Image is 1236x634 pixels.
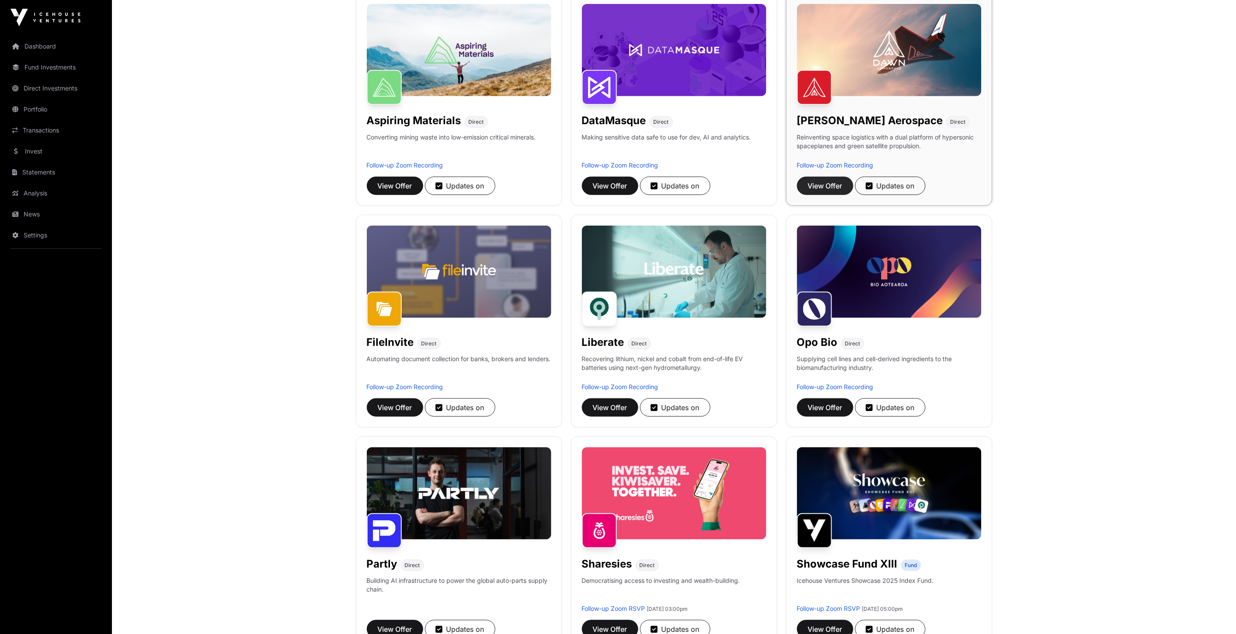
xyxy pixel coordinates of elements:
a: Follow-up Zoom Recording [582,161,658,169]
a: Analysis [7,184,105,203]
h1: Partly [367,557,397,571]
span: [DATE] 05:00pm [862,606,903,612]
h1: [PERSON_NAME] Aerospace [797,114,943,128]
img: Opo-Bio-Banner.jpg [797,226,982,318]
p: Icehouse Ventures Showcase 2025 Index Fund. [797,576,934,585]
h1: Aspiring Materials [367,114,461,128]
img: Liberate-Banner.jpg [582,226,766,318]
img: DataMasque-Banner.jpg [582,4,766,96]
span: Direct [845,340,860,347]
h1: Opo Bio [797,335,838,349]
img: Dawn Aerospace [797,70,832,105]
img: Opo Bio [797,292,832,327]
img: Showcase Fund XIII [797,513,832,548]
button: Updates on [425,398,495,417]
button: Updates on [640,177,710,195]
span: Direct [640,562,655,569]
button: Updates on [855,398,926,417]
p: Automating document collection for banks, brokers and lenders. [367,355,551,383]
button: View Offer [367,398,423,417]
button: View Offer [797,398,853,417]
img: Partly [367,513,402,548]
span: Direct [405,562,420,569]
a: Follow-up Zoom Recording [797,383,874,390]
div: Updates on [866,402,915,413]
button: Updates on [425,177,495,195]
a: Follow-up Zoom RSVP [797,605,860,612]
div: Updates on [436,402,484,413]
img: Sharesies-Banner.jpg [582,447,766,540]
span: View Offer [808,181,843,191]
span: View Offer [378,402,412,413]
span: Direct [951,118,966,125]
img: Partly-Banner.jpg [367,447,551,540]
a: Follow-up Zoom Recording [367,161,443,169]
iframe: Chat Widget [1192,592,1236,634]
a: News [7,205,105,224]
p: Building AI infrastructure to power the global auto-parts supply chain. [367,576,551,604]
button: View Offer [367,177,423,195]
a: Invest [7,142,105,161]
span: View Offer [808,402,843,413]
button: View Offer [582,177,638,195]
h1: Showcase Fund XIII [797,557,898,571]
a: Follow-up Zoom Recording [367,383,443,390]
p: Making sensitive data safe to use for dev, AI and analytics. [582,133,751,161]
img: FileInvite [367,292,402,327]
a: Settings [7,226,105,245]
a: Direct Investments [7,79,105,98]
a: Dashboard [7,37,105,56]
button: Updates on [640,398,710,417]
h1: DataMasque [582,114,646,128]
span: Direct [469,118,484,125]
a: Follow-up Zoom Recording [582,383,658,390]
a: Fund Investments [7,58,105,77]
button: Updates on [855,177,926,195]
img: DataMasque [582,70,617,105]
span: Fund [905,562,917,569]
p: Supplying cell lines and cell-derived ingredients to the biomanufacturing industry. [797,355,982,372]
span: Direct [654,118,669,125]
span: Direct [421,340,437,347]
img: Aspiring-Banner.jpg [367,4,551,96]
div: Updates on [651,402,700,413]
span: View Offer [593,402,627,413]
img: Aspiring Materials [367,70,402,105]
h1: Liberate [582,335,624,349]
a: Follow-up Zoom Recording [797,161,874,169]
img: Sharesies [582,513,617,548]
img: File-Invite-Banner.jpg [367,226,551,318]
p: Democratising access to investing and wealth-building. [582,576,740,604]
p: Recovering lithium, nickel and cobalt from end-of-life EV batteries using next-gen hydrometallurgy. [582,355,766,383]
a: Portfolio [7,100,105,119]
button: View Offer [797,177,853,195]
a: Statements [7,163,105,182]
button: View Offer [582,398,638,417]
p: Converting mining waste into low-emission critical minerals. [367,133,536,161]
img: Liberate [582,292,617,327]
img: Icehouse Ventures Logo [10,9,80,26]
img: Dawn-Banner.jpg [797,4,982,96]
h1: Sharesies [582,557,632,571]
img: Showcase-Fund-Banner-1.jpg [797,447,982,540]
span: [DATE] 03:00pm [647,606,688,612]
a: Follow-up Zoom RSVP [582,605,645,612]
div: Updates on [651,181,700,191]
h1: FileInvite [367,335,414,349]
span: View Offer [378,181,412,191]
span: View Offer [593,181,627,191]
span: Direct [632,340,647,347]
p: Reinventing space logistics with a dual platform of hypersonic spaceplanes and green satellite pr... [797,133,982,161]
div: Updates on [436,181,484,191]
div: Updates on [866,181,915,191]
a: Transactions [7,121,105,140]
